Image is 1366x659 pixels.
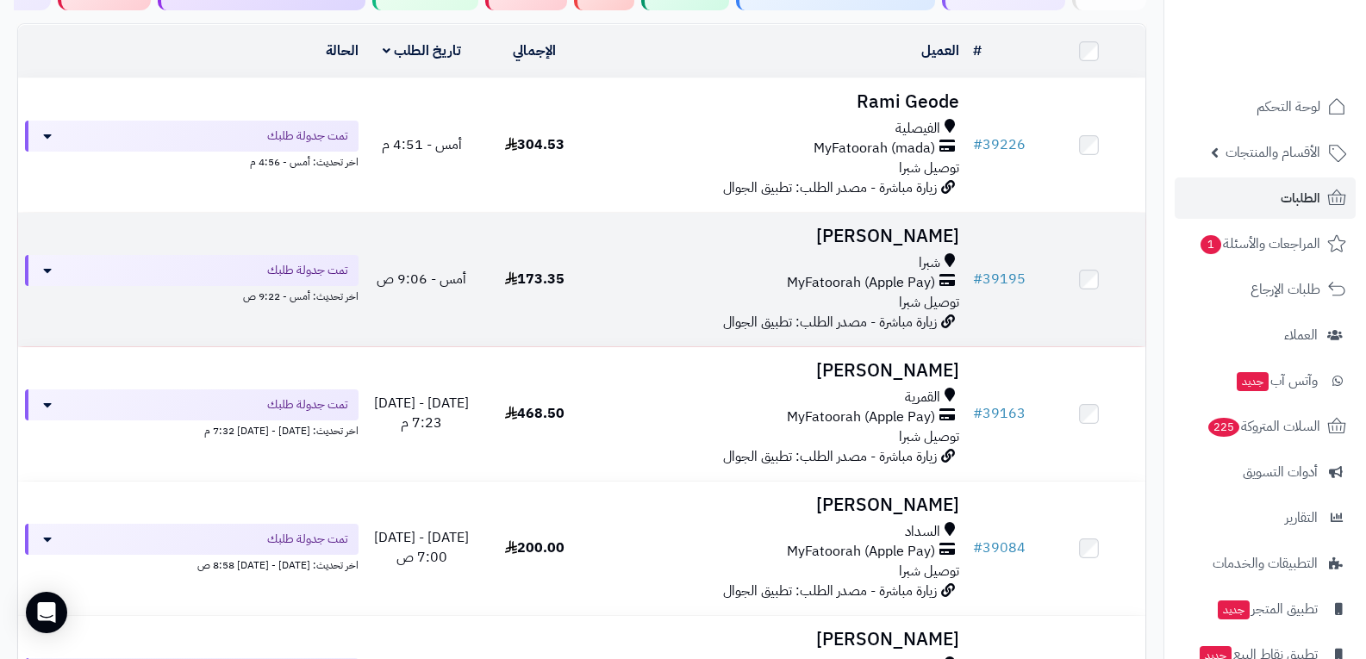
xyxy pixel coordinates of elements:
[1285,506,1318,530] span: التقارير
[25,286,359,304] div: اخر تحديث: أمس - 9:22 ص
[1175,588,1356,630] a: تطبيق المتجرجديد
[1175,543,1356,584] a: التطبيقات والخدمات
[1175,269,1356,310] a: طلبات الإرجاع
[1251,277,1320,302] span: طلبات الإرجاع
[1226,140,1320,165] span: الأقسام والمنتجات
[598,630,960,650] h3: [PERSON_NAME]
[1201,235,1221,254] span: 1
[1208,418,1239,437] span: 225
[1175,360,1356,401] a: وآتس آبجديد
[505,134,564,155] span: 304.53
[1249,44,1350,80] img: logo-2.png
[921,40,959,61] a: العميل
[1199,232,1320,256] span: المراجعات والأسئلة
[973,538,982,558] span: #
[973,269,1026,289] a: #39195
[973,134,1026,155] a: #39226
[598,92,960,112] h3: Rami Geode
[1175,86,1356,127] a: لوحة التحكم
[787,407,935,427] span: MyFatoorah (Apple Pay)
[973,40,982,61] a: #
[374,527,469,568] span: [DATE] - [DATE] 7:00 ص
[814,139,935,159] span: MyFatoorah (mada)
[377,269,466,289] span: أمس - 9:06 ص
[723,581,937,601] span: زيارة مباشرة - مصدر الطلب: تطبيق الجوال
[1213,551,1318,575] span: التطبيقات والخدمات
[25,555,359,573] div: اخر تحديث: [DATE] - [DATE] 8:58 ص
[1235,369,1318,393] span: وآتس آب
[382,134,462,155] span: أمس - 4:51 م
[505,269,564,289] span: 173.35
[25,152,359,170] div: اخر تحديث: أمس - 4:56 م
[26,592,67,633] div: Open Intercom Messenger
[899,158,959,178] span: توصيل شبرا
[1175,314,1356,356] a: العملاء
[723,446,937,467] span: زيارة مباشرة - مصدر الطلب: تطبيق الجوال
[598,227,960,246] h3: [PERSON_NAME]
[513,40,556,61] a: الإجمالي
[1257,95,1320,119] span: لوحة التحكم
[919,253,940,273] span: شبرا
[723,312,937,333] span: زيارة مباشرة - مصدر الطلب: تطبيق الجوال
[1175,451,1356,493] a: أدوات التسويق
[267,262,348,279] span: تمت جدولة طلبك
[1243,460,1318,484] span: أدوات التسويق
[899,426,959,447] span: توصيل شبرا
[267,127,348,145] span: تمت جدولة طلبك
[905,388,940,407] span: القمرية
[383,40,461,61] a: تاريخ الطلب
[1237,372,1269,391] span: جديد
[267,531,348,548] span: تمت جدولة طلبك
[1218,600,1250,619] span: جديد
[723,177,937,198] span: زيارة مباشرة - مصدر الطلب: تطبيق الجوال
[973,403,1026,424] a: #39163
[787,542,935,562] span: MyFatoorah (Apple Pay)
[1207,414,1320,438] span: السلات المتروكة
[598,495,960,515] h3: [PERSON_NAME]
[1175,497,1356,538] a: التقارير
[1175,406,1356,447] a: السلات المتروكة225
[25,420,359,438] div: اخر تحديث: [DATE] - [DATE] 7:32 م
[1281,186,1320,210] span: الطلبات
[1175,223,1356,264] a: المراجعات والأسئلة1
[973,538,1026,558] a: #39084
[899,292,959,313] span: توصيل شبرا
[1284,323,1318,347] span: العملاء
[899,561,959,581] span: توصيل شبرا
[1175,177,1356,219] a: الطلبات
[267,396,348,413] span: تمت جدولة طلبك
[1216,597,1318,621] span: تطبيق المتجر
[973,269,982,289] span: #
[505,538,564,558] span: 200.00
[787,273,935,293] span: MyFatoorah (Apple Pay)
[973,134,982,155] span: #
[905,522,940,542] span: السداد
[374,393,469,433] span: [DATE] - [DATE] 7:23 م
[598,361,960,381] h3: [PERSON_NAME]
[973,403,982,424] span: #
[505,403,564,424] span: 468.50
[326,40,359,61] a: الحالة
[895,119,940,139] span: الفيصلية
